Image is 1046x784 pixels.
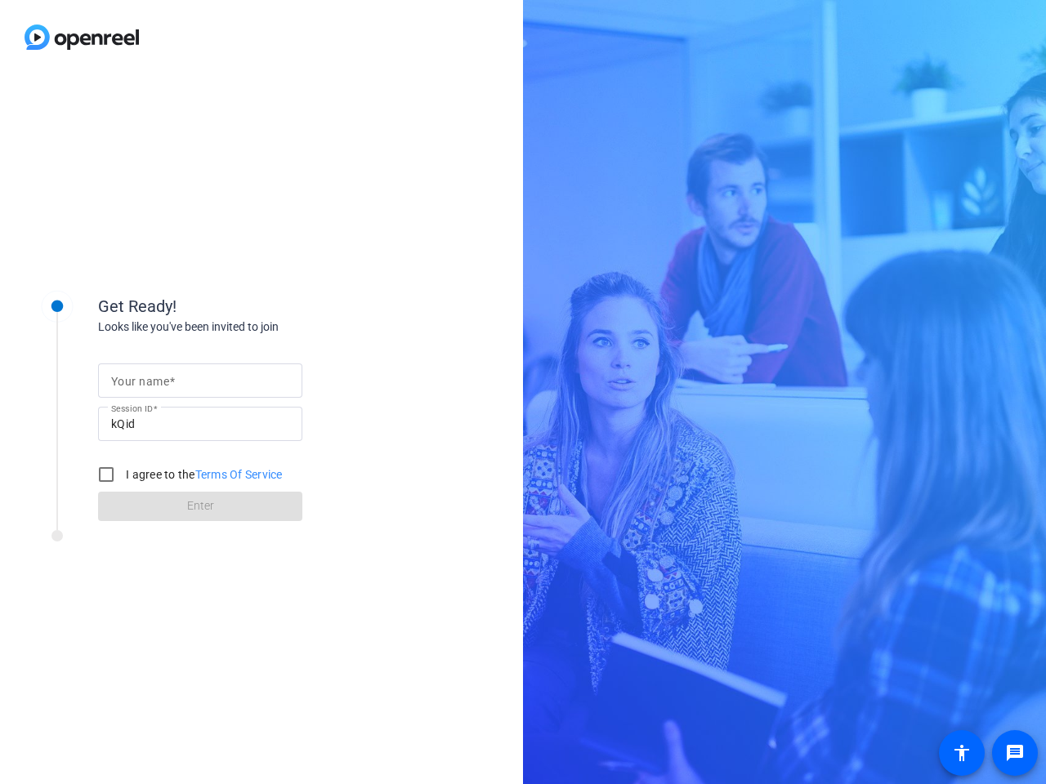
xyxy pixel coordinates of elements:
[952,743,972,763] mat-icon: accessibility
[123,466,283,483] label: I agree to the
[1005,743,1025,763] mat-icon: message
[98,294,425,318] div: Get Ready!
[111,403,153,413] mat-label: Session ID
[98,318,425,336] div: Looks like you've been invited to join
[111,375,169,388] mat-label: Your name
[195,468,283,481] a: Terms Of Service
